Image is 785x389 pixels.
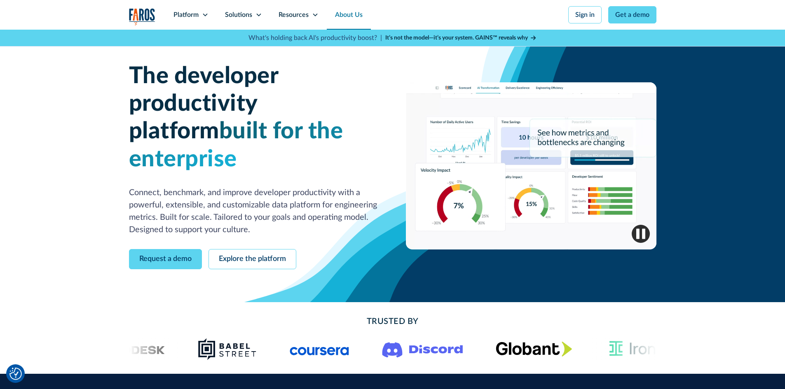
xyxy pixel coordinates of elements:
img: Revisit consent button [9,368,22,380]
p: What's holding back AI's productivity boost? | [248,33,382,43]
button: Cookie Settings [9,368,22,380]
a: Get a demo [608,6,656,23]
img: Logo of the analytics and reporting company Faros. [129,8,155,25]
img: Globant's logo [496,341,572,356]
img: Pause video [632,225,650,243]
div: Platform [173,10,199,20]
a: Explore the platform [209,249,296,269]
strong: It’s not the model—it’s your system. GAINS™ reveals why [385,35,528,41]
a: It’s not the model—it’s your system. GAINS™ reveals why [385,34,537,42]
span: built for the enterprise [129,120,343,170]
img: Logo of the communication platform Discord. [382,340,463,358]
a: Sign in [568,6,602,23]
img: Babel Street logo png [198,338,257,361]
div: Resources [279,10,309,20]
img: Logo of the online learning platform Coursera. [290,342,349,356]
h2: Trusted By [195,315,591,328]
p: Connect, benchmark, and improve developer productivity with a powerful, extensible, and customiza... [129,186,380,236]
a: Request a demo [129,249,202,269]
div: Solutions [225,10,252,20]
h1: The developer productivity platform [129,63,380,173]
a: home [129,8,155,25]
